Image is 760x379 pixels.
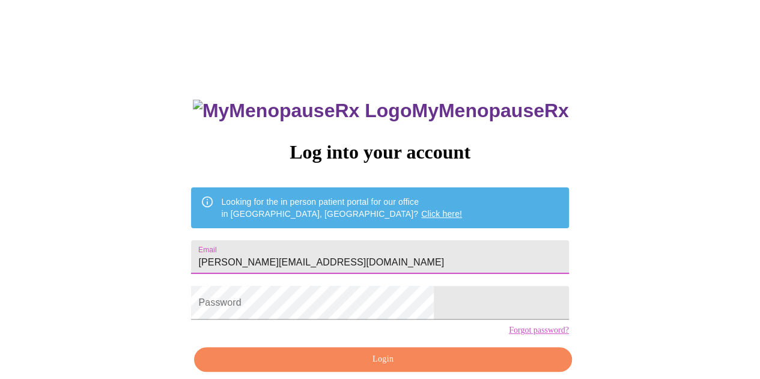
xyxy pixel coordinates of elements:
[421,209,462,219] a: Click here!
[194,347,571,372] button: Login
[509,326,569,335] a: Forgot password?
[193,100,569,122] h3: MyMenopauseRx
[221,191,462,225] div: Looking for the in person patient portal for our office in [GEOGRAPHIC_DATA], [GEOGRAPHIC_DATA]?
[191,141,568,163] h3: Log into your account
[208,352,558,367] span: Login
[193,100,412,122] img: MyMenopauseRx Logo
